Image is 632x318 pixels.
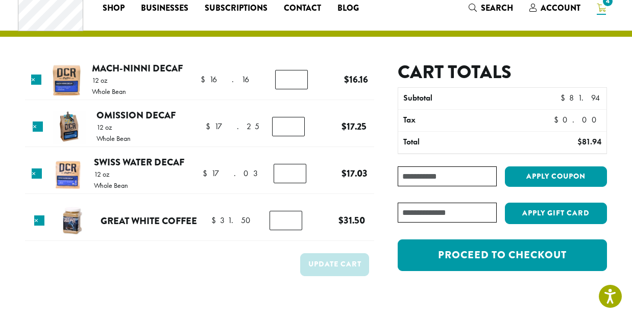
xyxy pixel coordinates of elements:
span: Account [541,2,580,14]
bdi: 31.50 [338,213,365,227]
img: Omission Decaf by DCR Coffee [53,111,86,144]
a: Mach-Ninni Decaf [92,61,183,75]
span: $ [206,121,214,132]
input: Product quantity [274,164,306,183]
input: Product quantity [275,70,308,89]
span: $ [554,114,563,125]
span: Shop [103,2,125,15]
span: $ [577,136,582,147]
bdi: 16.16 [344,72,368,86]
a: Great White Coffee [101,214,197,228]
span: $ [344,72,349,86]
th: Subtotal [398,88,523,109]
span: $ [211,215,220,226]
a: Remove this item [32,168,42,179]
a: Omission Decaf [96,108,176,122]
a: Remove this item [31,75,41,85]
p: 12 oz [96,124,131,131]
bdi: 17.03 [203,168,262,179]
input: Product quantity [272,117,305,136]
bdi: 17.25 [342,119,367,133]
bdi: 17.25 [206,121,259,132]
button: Apply Gift Card [505,203,607,224]
h2: Cart totals [398,61,607,83]
bdi: 81.94 [577,136,601,147]
button: Apply coupon [505,166,607,187]
span: Subscriptions [205,2,268,15]
a: Swiss Water Decaf [94,155,184,169]
bdi: 17.03 [342,166,368,180]
span: $ [342,119,347,133]
span: $ [338,213,344,227]
bdi: 16.16 [201,74,264,85]
th: Total [398,132,523,153]
span: Search [481,2,513,14]
a: Proceed to checkout [398,239,607,271]
span: Contact [284,2,321,15]
a: Remove this item [34,215,44,226]
span: Blog [337,2,359,15]
span: Businesses [141,2,188,15]
p: Whole Bean [94,182,128,189]
th: Tax [398,110,546,131]
span: $ [342,166,347,180]
img: Swiss Water Decaf by Dillanos Coffee Roasters [52,158,85,191]
p: Whole Bean [96,135,131,142]
span: $ [201,74,209,85]
button: Update cart [300,253,369,276]
p: 12 oz [94,170,128,178]
img: Great White Coffee [56,205,89,238]
bdi: 31.50 [211,215,255,226]
img: Mach-Ninni Decaf [50,64,83,97]
span: $ [203,168,211,179]
bdi: 81.94 [561,92,601,103]
input: Product quantity [270,211,302,230]
bdi: 0.00 [554,114,601,125]
p: 12 oz [92,77,126,84]
span: $ [561,92,569,103]
p: Whole Bean [92,88,126,95]
a: Remove this item [33,121,43,132]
